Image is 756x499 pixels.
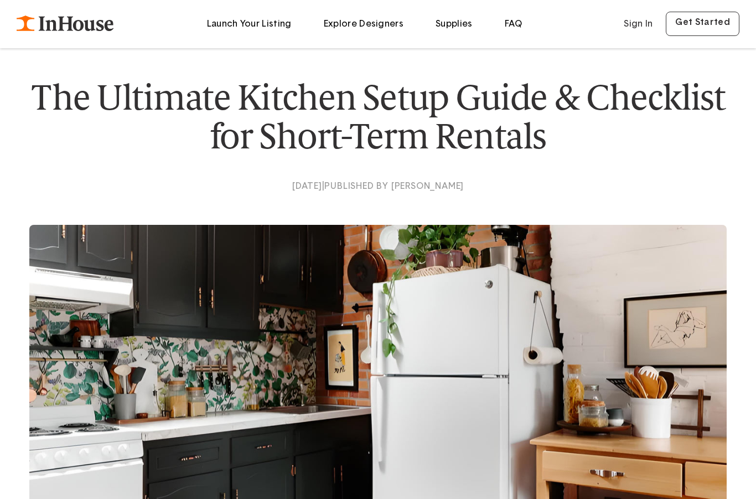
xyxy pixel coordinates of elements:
span: | [322,182,325,191]
div: [DATE] Published by [PERSON_NAME] [29,178,727,194]
a: Sign In [615,9,661,39]
a: FAQ [505,19,522,28]
a: Launch Your Listing [207,19,292,28]
a: Explore Designers [324,19,403,28]
a: Get Started [666,12,739,36]
h2: The Ultimate Kitchen Setup Guide & Checklist for Short-Term Rentals [29,78,727,156]
a: Supplies [436,19,473,28]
